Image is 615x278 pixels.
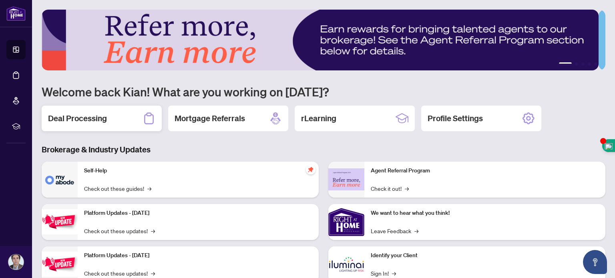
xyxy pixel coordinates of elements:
[42,252,78,277] img: Platform Updates - July 8, 2025
[371,251,599,260] p: Identify your Client
[371,226,418,235] a: Leave Feedback→
[575,62,578,66] button: 2
[84,184,151,193] a: Check out these guides!→
[414,226,418,235] span: →
[371,269,396,278] a: Sign In!→
[151,226,155,235] span: →
[42,162,78,198] img: Self-Help
[328,168,364,190] img: Agent Referral Program
[42,84,605,99] h1: Welcome back Kian! What are you working on [DATE]?
[405,184,409,193] span: →
[84,269,155,278] a: Check out these updates!→
[306,165,316,174] span: pushpin
[301,113,336,124] h2: rLearning
[371,209,599,218] p: We want to hear what you think!
[42,144,605,155] h3: Brokerage & Industry Updates
[6,6,26,21] img: logo
[559,62,572,66] button: 1
[428,113,483,124] h2: Profile Settings
[583,250,607,274] button: Open asap
[42,10,599,70] img: Slide 0
[84,251,312,260] p: Platform Updates - [DATE]
[371,166,599,175] p: Agent Referral Program
[147,184,151,193] span: →
[84,209,312,218] p: Platform Updates - [DATE]
[328,204,364,240] img: We want to hear what you think!
[588,62,591,66] button: 4
[48,113,107,124] h2: Deal Processing
[151,269,155,278] span: →
[84,166,312,175] p: Self-Help
[392,269,396,278] span: →
[581,62,585,66] button: 3
[175,113,245,124] h2: Mortgage Referrals
[594,62,597,66] button: 5
[371,184,409,193] a: Check it out!→
[42,209,78,234] img: Platform Updates - July 21, 2025
[8,254,24,270] img: Profile Icon
[84,226,155,235] a: Check out these updates!→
